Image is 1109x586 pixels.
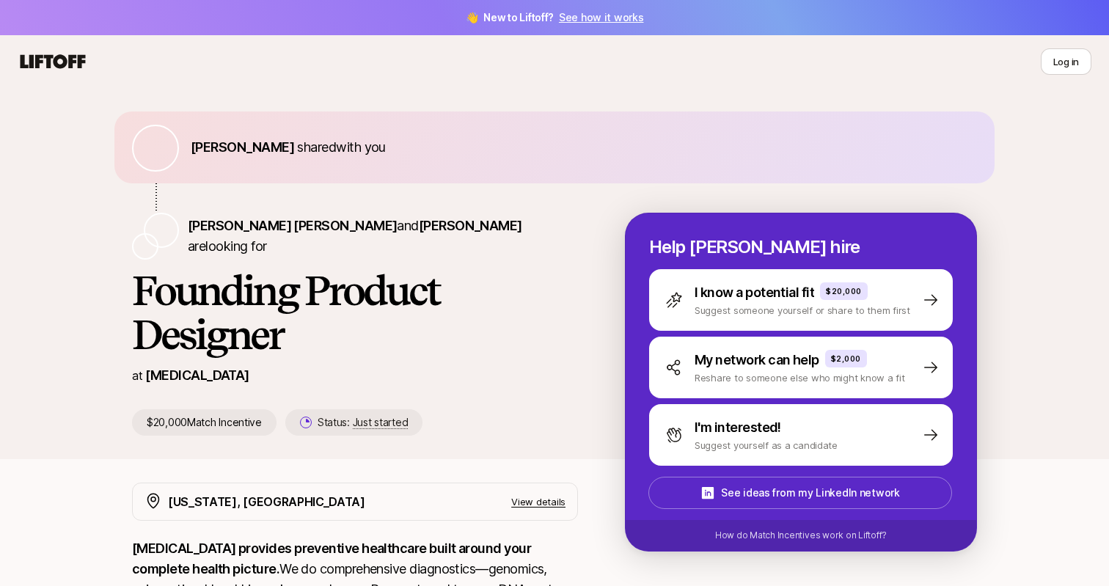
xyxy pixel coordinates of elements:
[168,492,365,511] p: [US_STATE], [GEOGRAPHIC_DATA]
[191,139,294,155] span: [PERSON_NAME]
[695,350,819,370] p: My network can help
[188,216,578,257] p: are looking for
[831,353,861,365] p: $2,000
[336,139,386,155] span: with you
[559,11,644,23] a: See how it works
[466,9,644,26] span: 👋 New to Liftoff?
[511,494,566,509] p: View details
[397,218,521,233] span: and
[132,409,277,436] p: $20,000 Match Incentive
[188,218,397,233] span: [PERSON_NAME] [PERSON_NAME]
[695,303,910,318] p: Suggest someone yourself or share to them first
[721,484,899,502] p: See ideas from my LinkedIn network
[132,541,533,576] strong: [MEDICAL_DATA] provides preventive healthcare built around your complete health picture.
[826,285,862,297] p: $20,000
[353,416,409,429] span: Just started
[695,417,781,438] p: I'm interested!
[648,477,952,509] button: See ideas from my LinkedIn network
[715,529,887,542] p: How do Match Incentives work on Liftoff?
[419,218,522,233] span: [PERSON_NAME]
[695,438,838,453] p: Suggest yourself as a candidate
[695,370,905,385] p: Reshare to someone else who might know a fit
[132,366,142,385] p: at
[145,365,249,386] p: [MEDICAL_DATA]
[649,237,953,257] p: Help [PERSON_NAME] hire
[695,282,814,303] p: I know a potential fit
[1041,48,1091,75] button: Log in
[132,268,578,356] h1: Founding Product Designer
[318,414,408,431] p: Status:
[191,137,392,158] p: shared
